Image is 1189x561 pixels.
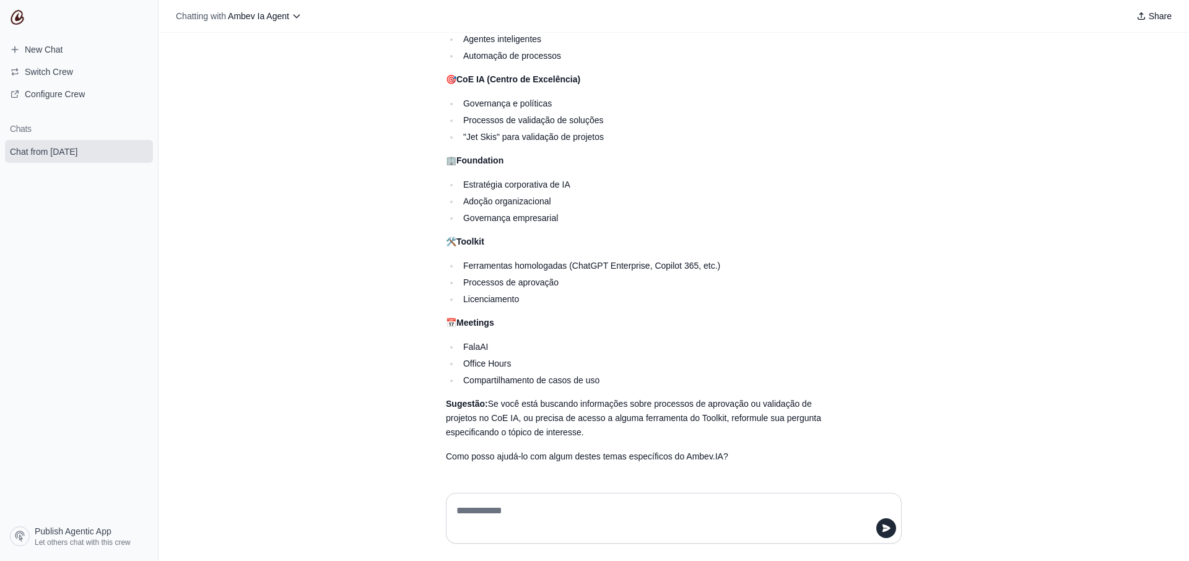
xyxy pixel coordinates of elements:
p: 🎯 [446,72,842,87]
a: Configure Crew [5,84,153,104]
span: Publish Agentic App [35,525,111,537]
li: Governança empresarial [459,211,842,225]
li: Adoção organizacional [459,194,842,209]
span: Configure Crew [25,88,85,100]
a: Publish Agentic App Let others chat with this crew [5,521,153,551]
strong: Foundation [456,155,503,165]
li: Processos de aprovação [459,276,842,290]
li: Licenciamento [459,292,842,307]
li: Automação de processos [459,49,842,63]
li: Processos de validação de soluções [459,113,842,128]
span: New Chat [25,43,63,56]
img: CrewAI Logo [10,10,25,25]
p: 🛠️ [446,235,842,249]
span: Share [1149,10,1172,22]
a: Chat from [DATE] [5,140,153,163]
p: Como posso ajudá-lo com algum destes temas específicos do Ambev.IA? [446,450,842,464]
button: Switch Crew [5,62,153,82]
span: Switch Crew [25,66,73,78]
span: Let others chat with this crew [35,537,131,547]
span: Chat from [DATE] [10,146,77,158]
li: Governança e políticas [459,97,842,111]
a: New Chat [5,40,153,59]
li: Ferramentas homologadas (ChatGPT Enterprise, Copilot 365, etc.) [459,259,842,273]
span: Chatting with [176,10,226,22]
p: 📅 [446,316,842,330]
button: Chatting with Ambev Ia Agent [171,7,307,25]
strong: Meetings [456,318,494,328]
button: Share [1131,7,1177,25]
li: Compartilhamento de casos de uso [459,373,842,388]
strong: Toolkit [456,237,484,246]
li: "Jet Skis" para validação de projetos [459,130,842,144]
li: Estratégia corporativa de IA [459,178,842,192]
strong: CoE IA (Centro de Excelência) [456,74,580,84]
p: 🏢 [446,154,842,168]
li: Office Hours [459,357,842,371]
strong: Sugestão: [446,399,488,409]
span: Ambev Ia Agent [228,11,289,21]
li: Agentes inteligentes [459,32,842,46]
p: Se você está buscando informações sobre processos de aprovação ou validação de projetos no CoE IA... [446,397,842,439]
li: FalaAI [459,340,842,354]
